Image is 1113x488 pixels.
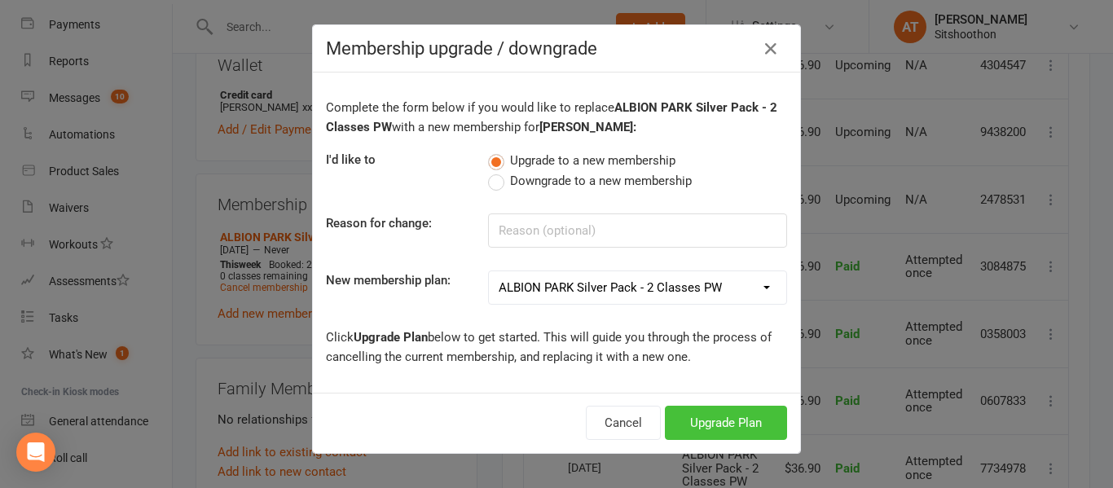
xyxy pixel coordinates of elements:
[665,406,787,440] button: Upgrade Plan
[510,171,692,188] span: Downgrade to a new membership
[326,213,432,233] label: Reason for change:
[488,213,787,248] input: Reason (optional)
[326,270,451,290] label: New membership plan:
[586,406,661,440] button: Cancel
[16,433,55,472] div: Open Intercom Messenger
[326,328,787,367] p: Click below to get started. This will guide you through the process of cancelling the current mem...
[539,120,636,134] b: [PERSON_NAME]:
[326,38,787,59] h4: Membership upgrade / downgrade
[510,151,675,168] span: Upgrade to a new membership
[758,36,784,62] button: Close
[326,98,787,137] p: Complete the form below if you would like to replace with a new membership for
[326,150,376,169] label: I'd like to
[354,330,428,345] b: Upgrade Plan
